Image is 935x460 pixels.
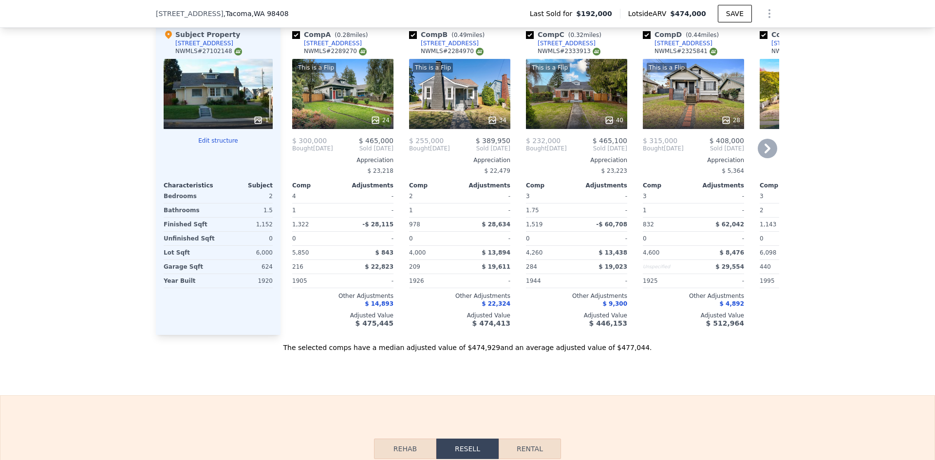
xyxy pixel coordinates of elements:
button: Resell [436,439,499,459]
div: Adjusted Value [760,312,861,319]
div: NWMLS # 2333913 [538,47,600,55]
div: - [695,189,744,203]
button: Edit structure [164,137,273,145]
div: Comp [409,182,460,189]
div: NWMLS # 27102148 [175,47,242,55]
div: NWMLS # 2325841 [654,47,717,55]
div: [STREET_ADDRESS] [304,39,362,47]
div: Adjustments [343,182,393,189]
span: $ 232,000 [526,137,561,145]
span: $ 8,476 [720,249,744,256]
span: 0.49 [454,32,467,38]
span: $ 255,000 [409,137,444,145]
span: 284 [526,263,537,270]
a: [STREET_ADDRESS][PERSON_NAME] [760,39,873,47]
span: 1,519 [526,221,542,228]
span: $ 22,479 [485,167,510,174]
span: 1,322 [292,221,309,228]
span: 440 [760,263,771,270]
img: NWMLS Logo [593,48,600,55]
span: $ 29,554 [715,263,744,270]
span: Lotside ARV [628,9,670,18]
div: Other Adjustments [643,292,744,300]
div: [STREET_ADDRESS] [175,39,233,47]
div: Other Adjustments [526,292,627,300]
div: Adjustments [460,182,510,189]
div: 1 [253,115,269,125]
span: $ 13,438 [598,249,627,256]
span: Bought [643,145,664,152]
span: 3 [643,193,647,200]
div: - [462,232,510,245]
span: 6,098 [760,249,776,256]
div: - [345,203,393,217]
span: $ 19,023 [598,263,627,270]
span: 3 [526,193,530,200]
div: 2 [220,189,273,203]
div: [STREET_ADDRESS] [538,39,596,47]
span: $ 315,000 [643,137,677,145]
div: 1.5 [220,203,273,217]
div: Other Adjustments [292,292,393,300]
span: 4,000 [409,249,426,256]
div: Unspecified [643,260,692,274]
span: $ 474,413 [472,319,510,327]
div: Appreciation [526,156,627,164]
div: 2 [760,203,808,217]
span: $192,000 [576,9,612,18]
span: 0.44 [688,32,701,38]
div: Comp A [292,30,372,39]
span: $ 9,300 [603,300,627,307]
div: Other Adjustments [409,292,510,300]
div: Comp D [643,30,723,39]
span: 209 [409,263,420,270]
a: [STREET_ADDRESS] [292,39,362,47]
div: This is a Flip [647,63,687,73]
span: 5,850 [292,249,309,256]
div: Adjustments [693,182,744,189]
span: Bought [409,145,430,152]
span: Sold [DATE] [684,145,744,152]
span: $ 446,153 [589,319,627,327]
a: [STREET_ADDRESS] [409,39,479,47]
div: 1925 [643,274,692,288]
div: - [579,232,627,245]
span: $ 22,823 [365,263,393,270]
img: NWMLS Logo [359,48,367,55]
div: - [695,274,744,288]
span: $ 62,042 [715,221,744,228]
span: $474,000 [670,10,706,18]
span: 4,260 [526,249,542,256]
div: Appreciation [760,156,861,164]
span: 0 [292,235,296,242]
span: 978 [409,221,420,228]
span: $ 475,445 [355,319,393,327]
div: Other Adjustments [760,292,861,300]
div: Comp [760,182,810,189]
div: 1905 [292,274,341,288]
div: 1920 [220,274,273,288]
span: $ 23,218 [368,167,393,174]
span: $ 13,894 [482,249,510,256]
div: Finished Sqft [164,218,216,231]
span: 3 [760,193,764,200]
div: 624 [220,260,273,274]
div: [DATE] [292,145,333,152]
div: [STREET_ADDRESS] [654,39,712,47]
span: $ 389,950 [476,137,510,145]
span: 1,143 [760,221,776,228]
div: Year Built [164,274,216,288]
span: ( miles) [331,32,372,38]
span: -$ 28,115 [362,221,393,228]
div: - [462,189,510,203]
span: 832 [643,221,654,228]
div: - [579,203,627,217]
div: Subject [218,182,273,189]
div: Adjusted Value [409,312,510,319]
span: Bought [292,145,313,152]
button: SAVE [718,5,752,22]
div: - [695,203,744,217]
div: Adjusted Value [643,312,744,319]
button: Show Options [760,4,779,23]
div: [STREET_ADDRESS] [421,39,479,47]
